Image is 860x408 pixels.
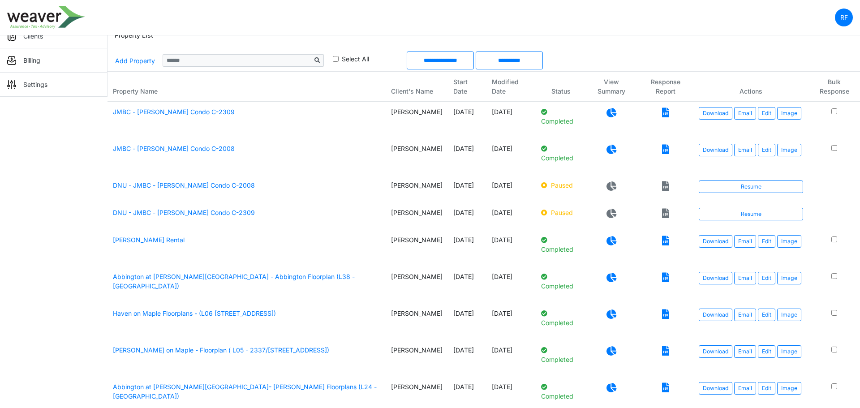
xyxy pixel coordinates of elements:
[342,54,369,64] label: Select All
[734,235,756,248] button: Email
[23,56,40,65] p: Billing
[486,230,536,266] td: [DATE]
[541,382,580,401] p: Completed
[586,72,637,102] th: View Summary
[835,9,853,26] a: RF
[113,181,255,189] a: DNU - JMBC - [PERSON_NAME] Condo C-2008
[115,53,155,69] a: Add Property
[448,72,486,102] th: Start Date
[113,145,235,152] a: JMBC - [PERSON_NAME] Condo C-2008
[777,382,801,395] button: Image
[23,31,43,41] p: Clients
[699,180,803,193] a: Resume
[699,272,732,284] a: Download
[734,345,756,358] button: Email
[699,144,732,156] a: Download
[758,309,775,321] a: Edit
[486,138,536,175] td: [DATE]
[486,340,536,377] td: [DATE]
[113,209,255,216] a: DNU - JMBC - [PERSON_NAME] Condo C-2309
[541,272,580,291] p: Completed
[386,303,448,340] td: [PERSON_NAME]
[541,144,580,163] p: Completed
[699,345,732,358] a: Download
[107,72,386,102] th: Property Name
[386,175,448,202] td: [PERSON_NAME]
[777,345,801,358] button: Image
[758,345,775,358] a: Edit
[734,272,756,284] button: Email
[693,72,808,102] th: Actions
[115,32,153,39] h6: Property List
[113,273,355,290] a: Abbington at [PERSON_NAME][GEOGRAPHIC_DATA] - Abbington Floorplan (L38 - [GEOGRAPHIC_DATA])
[699,235,732,248] a: Download
[777,107,801,120] button: Image
[536,72,586,102] th: Status
[7,80,16,89] img: sidemenu_settings.png
[448,266,486,303] td: [DATE]
[541,208,580,217] p: Paused
[840,13,848,22] p: RF
[386,202,448,230] td: [PERSON_NAME]
[7,32,16,41] img: sidemenu_client.png
[386,230,448,266] td: [PERSON_NAME]
[777,144,801,156] button: Image
[23,80,47,89] p: Settings
[113,383,377,400] a: Abbington at [PERSON_NAME][GEOGRAPHIC_DATA]- [PERSON_NAME] Floorplans (L24 - [GEOGRAPHIC_DATA])
[448,202,486,230] td: [DATE]
[448,303,486,340] td: [DATE]
[734,107,756,120] button: Email
[486,72,536,102] th: Modified Date
[699,107,732,120] a: Download
[113,346,329,354] a: [PERSON_NAME] on Maple - Floorplan ( L05 - 2337/[STREET_ADDRESS])
[486,266,536,303] td: [DATE]
[113,309,276,317] a: Haven on Maple Floorplans - (L06 [STREET_ADDRESS])
[758,235,775,248] a: Edit
[541,107,580,126] p: Completed
[541,235,580,254] p: Completed
[734,309,756,321] button: Email
[7,56,16,65] img: sidemenu_billing.png
[113,108,235,116] a: JMBC - [PERSON_NAME] Condo C-2309
[758,144,775,156] a: Edit
[113,236,185,244] a: [PERSON_NAME] Rental
[637,72,694,102] th: Response Report
[163,54,311,67] input: Sizing example input
[386,266,448,303] td: [PERSON_NAME]
[808,72,860,102] th: Bulk Response
[758,107,775,120] a: Edit
[777,309,801,321] button: Image
[486,102,536,139] td: [DATE]
[777,235,801,248] button: Image
[386,102,448,139] td: [PERSON_NAME]
[777,272,801,284] button: Image
[386,340,448,377] td: [PERSON_NAME]
[486,202,536,230] td: [DATE]
[448,102,486,139] td: [DATE]
[758,272,775,284] a: Edit
[448,340,486,377] td: [DATE]
[386,72,448,102] th: Client's Name
[758,382,775,395] a: Edit
[7,6,86,29] img: spp logo
[448,230,486,266] td: [DATE]
[541,180,580,190] p: Paused
[734,382,756,395] button: Email
[699,309,732,321] a: Download
[699,382,732,395] a: Download
[386,138,448,175] td: [PERSON_NAME]
[448,138,486,175] td: [DATE]
[486,303,536,340] td: [DATE]
[541,309,580,327] p: Completed
[541,345,580,364] p: Completed
[448,175,486,202] td: [DATE]
[734,144,756,156] button: Email
[486,175,536,202] td: [DATE]
[699,208,803,220] a: Resume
